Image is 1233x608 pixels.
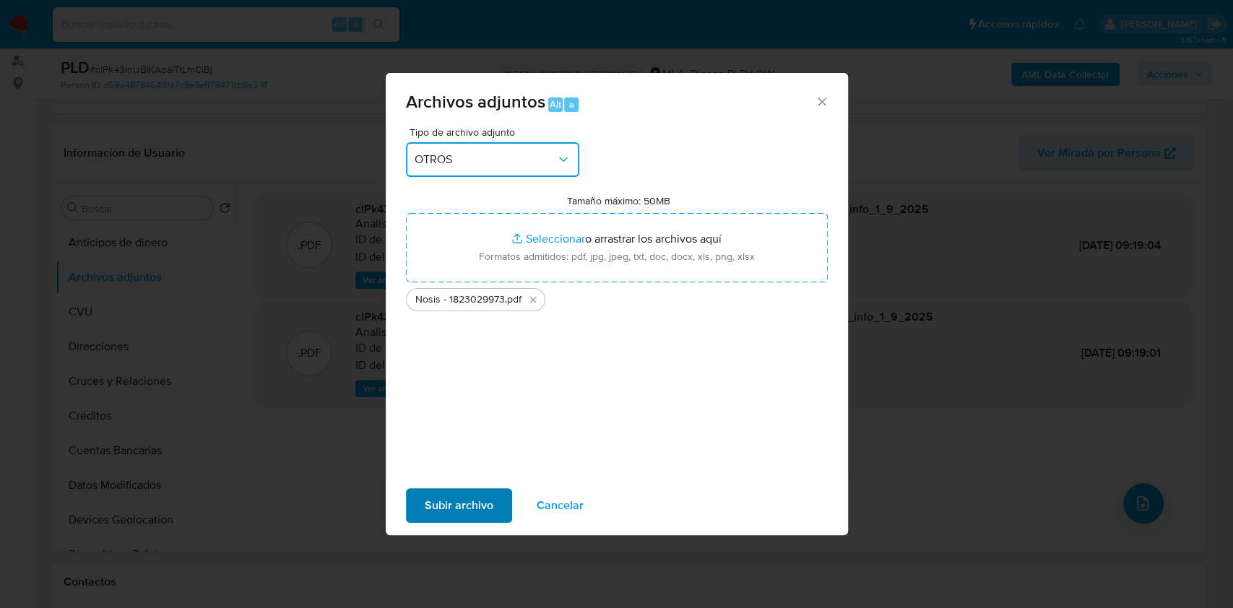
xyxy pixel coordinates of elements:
span: Alt [550,97,561,111]
span: Nosis - 1823029973 [415,292,505,307]
span: Archivos adjuntos [406,89,545,114]
span: Tipo de archivo adjunto [410,127,583,137]
button: Cancelar [518,488,602,523]
ul: Archivos seleccionados [406,282,828,311]
button: Eliminar Nosis - 1823029973.pdf [524,291,542,308]
button: Subir archivo [406,488,512,523]
label: Tamaño máximo: 50MB [567,194,670,207]
span: OTROS [415,152,556,167]
button: OTROS [406,142,579,177]
span: .pdf [505,292,522,307]
span: a [569,97,574,111]
span: Subir archivo [425,490,493,521]
span: Cancelar [537,490,584,521]
button: Cerrar [815,95,828,108]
